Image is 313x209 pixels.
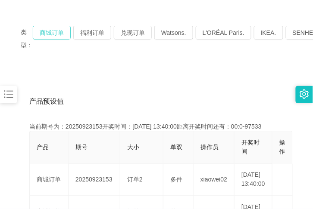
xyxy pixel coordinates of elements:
span: 操作 [279,139,285,155]
button: 兑现订单 [114,26,152,40]
button: 商城订单 [33,26,71,40]
i: 图标: setting [300,89,309,99]
button: 福利订单 [73,26,111,40]
td: [DATE] 13:40:00 [235,164,272,196]
span: 产品预设值 [29,96,64,107]
span: 期号 [75,144,88,151]
span: 类型： [21,26,33,52]
button: Watsons. [154,26,193,40]
span: 产品 [37,144,49,151]
button: IKEA. [254,26,283,40]
i: 图标: bars [3,89,14,100]
span: 多件 [170,176,182,183]
span: 开奖时间 [241,139,260,155]
span: 单双 [170,144,182,151]
span: 订单2 [127,176,143,183]
button: L'ORÉAL Paris. [196,26,251,40]
td: 商城订单 [30,164,69,196]
div: 当前期号为：20250923153开奖时间：[DATE] 13:40:00距离开奖时间还有：00:0-97533 [29,122,284,131]
td: xiaowei02 [194,164,235,196]
span: 操作员 [200,144,219,151]
td: 20250923153 [69,164,120,196]
span: 大小 [127,144,139,151]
